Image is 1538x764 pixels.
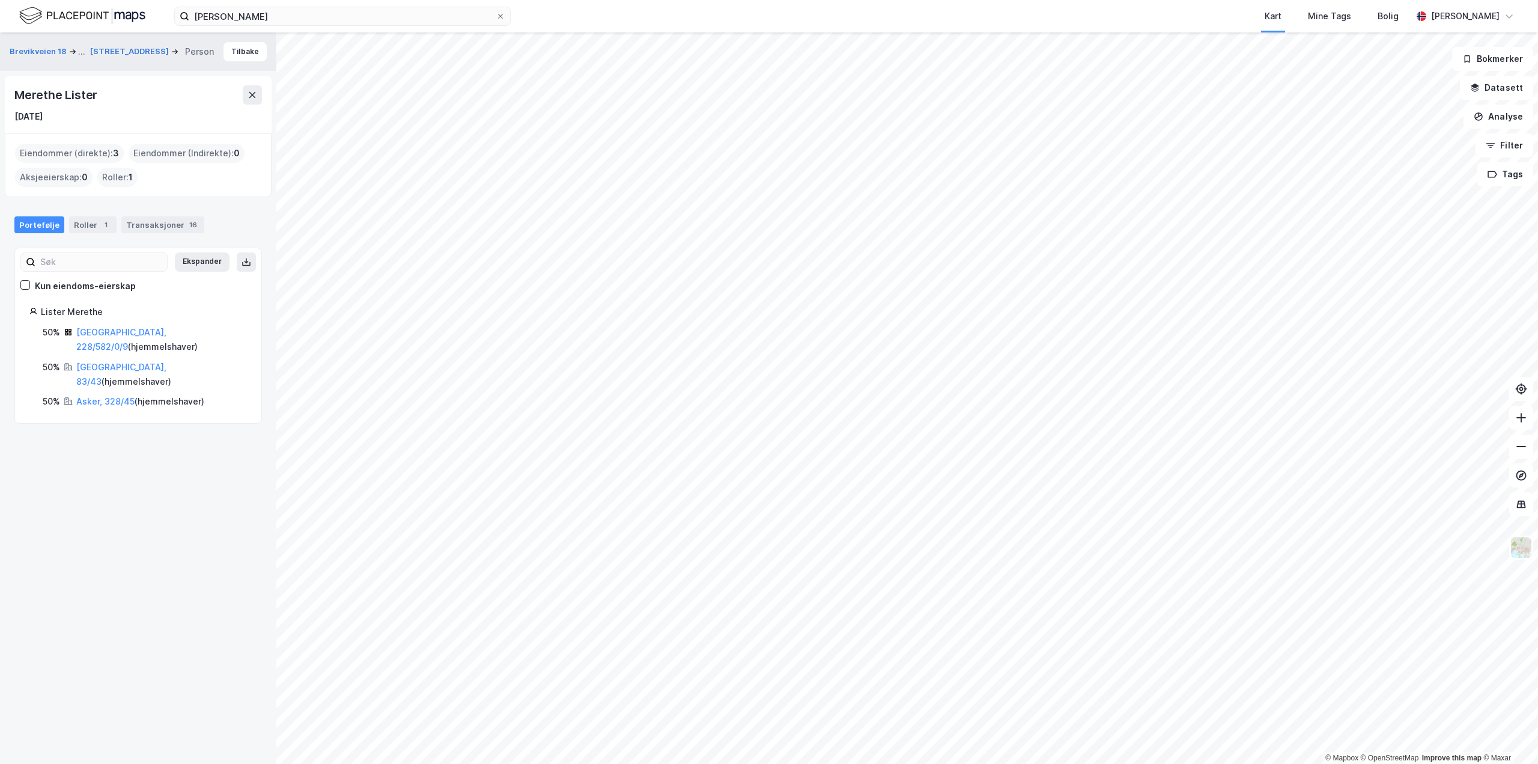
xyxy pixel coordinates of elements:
div: Aksjeeierskap : [15,168,93,187]
div: 50% [43,325,60,340]
div: Kun eiendoms-eierskap [35,279,136,293]
img: Z [1510,536,1533,559]
div: Transaksjoner [121,216,204,233]
iframe: Chat Widget [1478,706,1538,764]
div: Kart [1265,9,1281,23]
button: Filter [1476,133,1533,157]
a: [GEOGRAPHIC_DATA], 228/582/0/9 [76,327,166,352]
a: [GEOGRAPHIC_DATA], 83/43 [76,362,166,387]
img: logo.f888ab2527a4732fd821a326f86c7f29.svg [19,5,145,26]
button: Tags [1477,162,1533,186]
span: 0 [234,146,240,160]
div: Roller : [97,168,138,187]
div: Merethe Lister [14,85,100,105]
input: Søk på adresse, matrikkel, gårdeiere, leietakere eller personer [189,7,496,25]
button: Analyse [1464,105,1533,129]
button: Tilbake [223,42,267,61]
button: Datasett [1460,76,1533,100]
span: 3 [113,146,119,160]
a: Mapbox [1325,754,1358,762]
div: 50% [43,360,60,374]
button: Bokmerker [1452,47,1533,71]
a: Improve this map [1422,754,1482,762]
div: Roller [69,216,117,233]
div: Person [185,44,214,59]
div: ... [78,44,85,59]
button: Ekspander [175,252,229,272]
div: 16 [187,219,199,231]
div: [PERSON_NAME] [1431,9,1500,23]
div: Eiendommer (direkte) : [15,144,124,163]
div: 1 [100,219,112,231]
div: Mine Tags [1308,9,1351,23]
span: 1 [129,170,133,185]
input: Søk [35,253,167,271]
div: Portefølje [14,216,64,233]
button: Brevikveien 18 [10,44,69,59]
div: ( hjemmelshaver ) [76,325,247,354]
div: Lister Merethe [41,305,247,319]
div: 50% [43,394,60,409]
div: [DATE] [14,109,43,124]
button: [STREET_ADDRESS] [90,46,171,58]
a: Asker, 328/45 [76,396,135,406]
div: ( hjemmelshaver ) [76,360,247,389]
div: Eiendommer (Indirekte) : [129,144,245,163]
div: ( hjemmelshaver ) [76,394,204,409]
a: OpenStreetMap [1361,754,1419,762]
div: Bolig [1378,9,1399,23]
span: 0 [82,170,88,185]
